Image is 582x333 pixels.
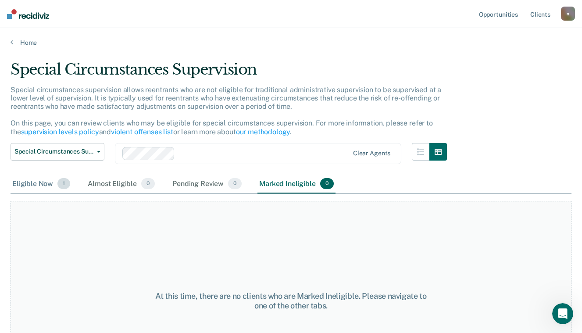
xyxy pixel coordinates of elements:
[11,61,447,86] div: Special Circumstances Supervision
[552,303,573,324] iframe: Intercom live chat
[111,128,173,136] a: violent offenses list
[11,175,72,194] div: Eligible Now1
[171,175,243,194] div: Pending Review0
[353,150,390,157] div: Clear agents
[11,86,441,136] p: Special circumstances supervision allows reentrants who are not eligible for traditional administ...
[257,175,336,194] div: Marked Ineligible0
[11,143,104,161] button: Special Circumstances Supervision
[236,128,290,136] a: our methodology
[561,7,575,21] button: n
[21,128,99,136] a: supervision levels policy
[14,148,93,155] span: Special Circumstances Supervision
[151,291,431,310] div: At this time, there are no clients who are Marked Ineligible. Please navigate to one of the other...
[11,39,571,47] a: Home
[7,9,49,19] img: Recidiviz
[228,178,242,190] span: 0
[141,178,155,190] span: 0
[57,178,70,190] span: 1
[320,178,334,190] span: 0
[86,175,157,194] div: Almost Eligible0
